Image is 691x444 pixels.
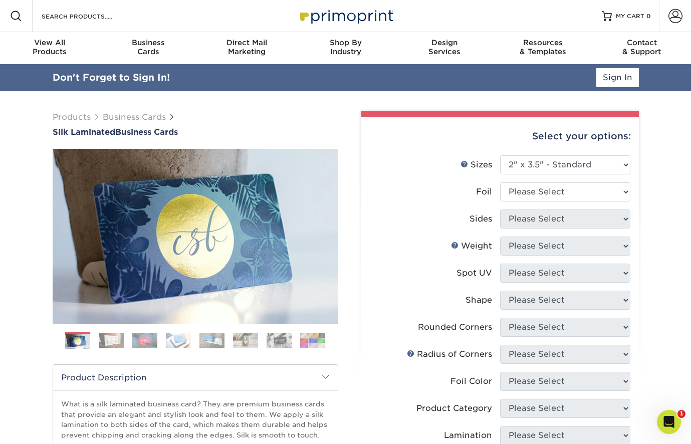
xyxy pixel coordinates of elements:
div: Product Category [416,402,492,414]
div: Radius of Corners [407,348,492,360]
a: Shop ByIndustry [296,32,395,64]
a: DesignServices [395,32,494,64]
div: Sizes [460,159,492,171]
span: 0 [646,13,651,20]
a: Contact& Support [592,32,691,64]
img: Business Cards 04 [166,333,191,348]
div: Select your options: [369,117,631,155]
span: Silk Laminated [53,127,115,137]
a: Direct MailMarketing [197,32,296,64]
span: Design [395,38,494,47]
a: Products [53,112,91,122]
img: Business Cards 08 [300,333,325,348]
div: & Support [592,38,691,56]
img: Business Cards 07 [267,333,292,348]
img: Silk Laminated 01 [53,94,338,379]
div: Marketing [197,38,296,56]
div: Foil [476,186,492,198]
div: Foil Color [450,375,492,387]
span: Shop By [296,38,395,47]
div: Shape [466,294,492,306]
span: MY CART [616,12,644,21]
span: 1 [677,410,685,418]
a: Business Cards [103,112,166,122]
div: Industry [296,38,395,56]
div: Don't Forget to Sign In! [53,71,170,85]
div: Cards [99,38,197,56]
div: Spot UV [456,267,492,279]
div: Rounded Corners [418,321,492,333]
img: Business Cards 03 [132,333,157,348]
img: Business Cards 02 [99,333,124,348]
div: & Templates [494,38,592,56]
div: Lamination [444,429,492,441]
iframe: Intercom live chat [657,410,681,434]
img: Business Cards 05 [199,333,224,348]
span: Direct Mail [197,38,296,47]
a: Sign In [596,68,639,87]
a: Silk LaminatedBusiness Cards [53,127,338,137]
div: Sides [470,213,492,225]
div: Weight [451,240,492,252]
img: Business Cards 06 [233,333,258,348]
span: Resources [494,38,592,47]
input: SEARCH PRODUCTS..... [41,10,138,22]
img: Primoprint [296,5,396,27]
h1: Business Cards [53,127,338,137]
a: BusinessCards [99,32,197,64]
div: Services [395,38,494,56]
span: Business [99,38,197,47]
h2: Product Description [53,365,338,390]
span: Contact [592,38,691,47]
img: Business Cards 01 [65,329,90,354]
a: Resources& Templates [494,32,592,64]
